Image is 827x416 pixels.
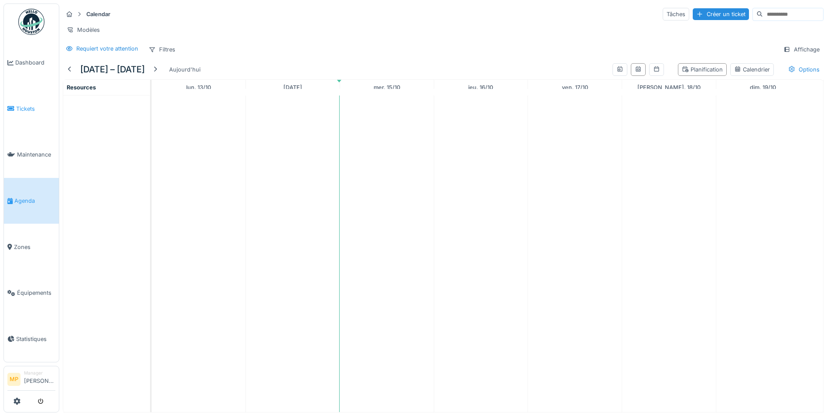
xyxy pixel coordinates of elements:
[560,82,590,93] a: 17 octobre 2025
[14,197,55,205] span: Agenda
[83,10,114,18] strong: Calendar
[4,270,59,316] a: Équipements
[145,43,179,56] div: Filtres
[682,65,723,74] div: Planification
[4,86,59,132] a: Tickets
[4,224,59,270] a: Zones
[166,64,204,75] div: Aujourd'hui
[80,64,145,75] h5: [DATE] – [DATE]
[4,178,59,224] a: Agenda
[7,370,55,391] a: MP Manager[PERSON_NAME]
[67,84,96,91] span: Resources
[14,243,55,251] span: Zones
[15,58,55,67] span: Dashboard
[18,9,44,35] img: Badge_color-CXgf-gQk.svg
[784,63,824,76] div: Options
[76,44,138,53] div: Requiert votre attention
[748,82,778,93] a: 19 octobre 2025
[779,43,824,56] div: Affichage
[17,150,55,159] span: Maintenance
[184,82,213,93] a: 13 octobre 2025
[16,335,55,343] span: Statistiques
[635,82,703,93] a: 18 octobre 2025
[4,40,59,86] a: Dashboard
[4,132,59,178] a: Maintenance
[63,24,104,36] div: Modèles
[24,370,55,389] li: [PERSON_NAME]
[24,370,55,376] div: Manager
[7,373,20,386] li: MP
[466,82,495,93] a: 16 octobre 2025
[17,289,55,297] span: Équipements
[734,65,770,74] div: Calendrier
[4,316,59,362] a: Statistiques
[663,8,689,20] div: Tâches
[371,82,402,93] a: 15 octobre 2025
[693,8,749,20] div: Créer un ticket
[16,105,55,113] span: Tickets
[281,82,304,93] a: 14 octobre 2025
